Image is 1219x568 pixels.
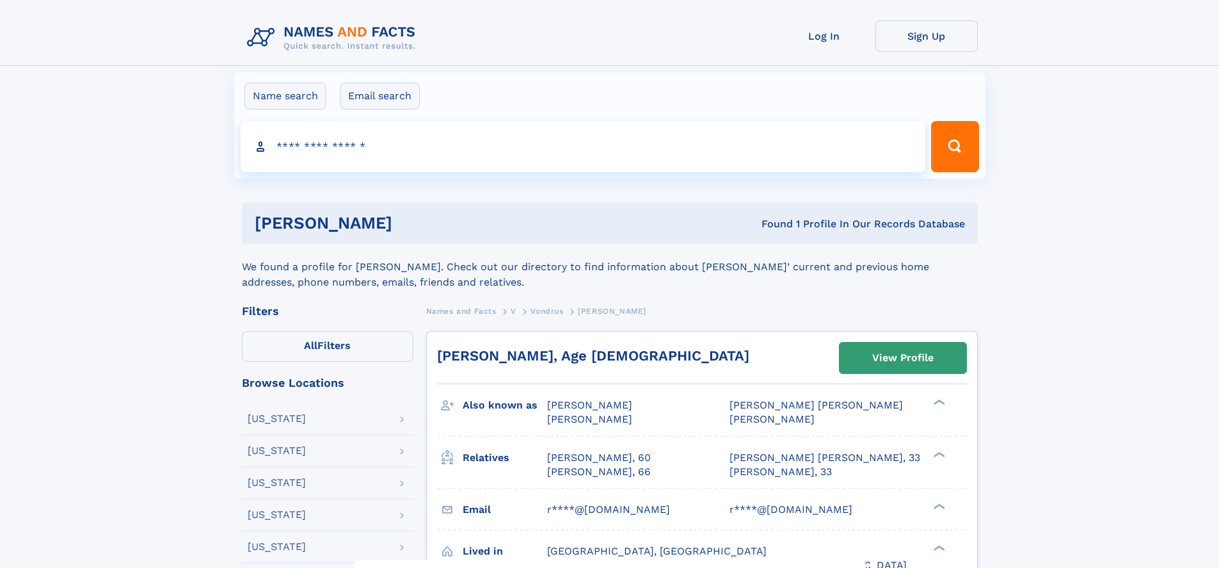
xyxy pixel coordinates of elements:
div: ❯ [930,450,946,458]
input: search input [241,121,926,172]
div: [US_STATE] [248,414,306,424]
h3: Also known as [463,394,547,416]
span: [GEOGRAPHIC_DATA], [GEOGRAPHIC_DATA] [547,545,767,557]
div: ❯ [930,502,946,510]
a: View Profile [840,343,966,373]
span: [PERSON_NAME] [PERSON_NAME] [729,399,903,411]
div: ❯ [930,398,946,407]
div: Browse Locations [242,377,413,389]
div: [US_STATE] [248,542,306,552]
a: Log In [773,20,875,52]
div: Filters [242,305,413,317]
h3: Relatives [463,447,547,469]
h3: Lived in [463,540,547,562]
a: Vondrus [530,303,563,319]
h3: Email [463,499,547,521]
div: We found a profile for [PERSON_NAME]. Check out our directory to find information about [PERSON_N... [242,244,978,290]
a: [PERSON_NAME], 33 [729,465,832,479]
button: Search Button [931,121,978,172]
a: [PERSON_NAME], Age [DEMOGRAPHIC_DATA] [437,348,749,364]
div: [US_STATE] [248,510,306,520]
div: Found 1 Profile In Our Records Database [577,217,965,231]
span: Vondrus [530,307,563,316]
div: ❯ [930,544,946,552]
a: [PERSON_NAME] [PERSON_NAME], 33 [729,451,920,465]
div: View Profile [872,343,934,373]
span: [PERSON_NAME] [547,413,632,425]
span: [PERSON_NAME] [578,307,646,316]
span: [PERSON_NAME] [547,399,632,411]
label: Email search [340,83,420,110]
a: [PERSON_NAME], 60 [547,451,651,465]
span: All [304,339,317,352]
a: V [511,303,516,319]
div: [US_STATE] [248,478,306,488]
a: Sign Up [875,20,978,52]
a: [PERSON_NAME], 66 [547,465,651,479]
span: V [511,307,516,316]
span: [PERSON_NAME] [729,413,815,425]
h1: [PERSON_NAME] [255,215,577,231]
a: Names and Facts [426,303,497,319]
label: Filters [242,331,413,362]
label: Name search [244,83,326,110]
div: [US_STATE] [248,446,306,456]
img: Logo Names and Facts [242,20,426,55]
